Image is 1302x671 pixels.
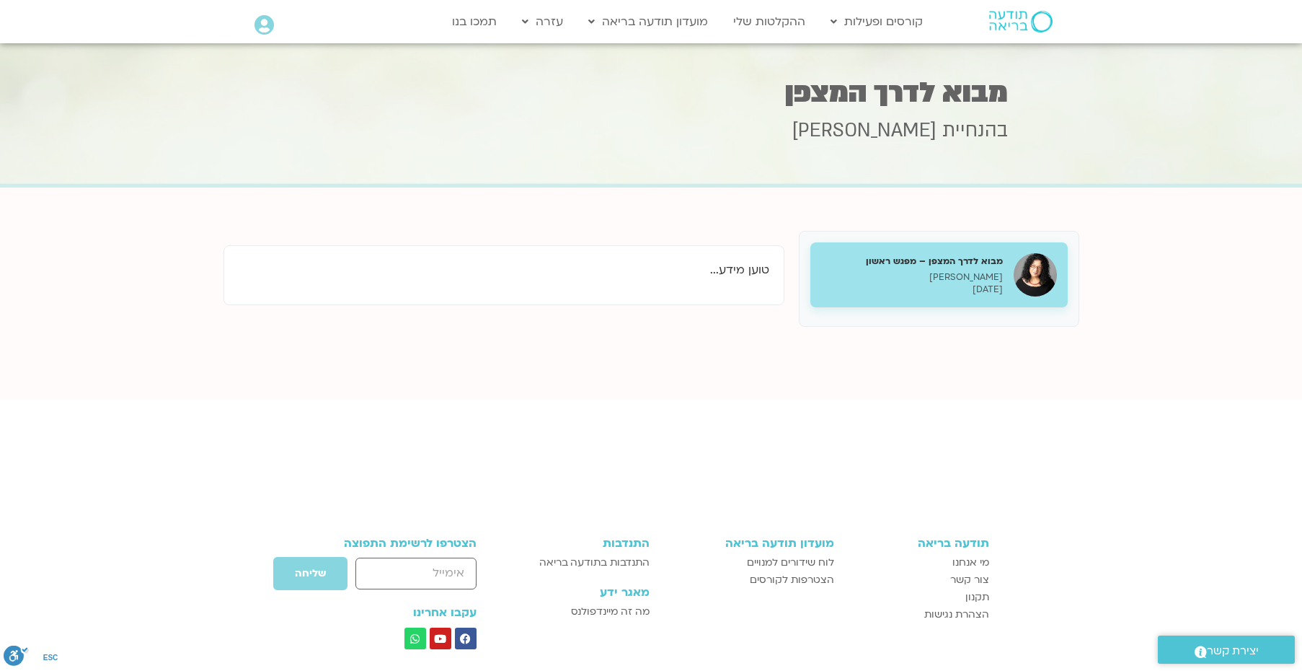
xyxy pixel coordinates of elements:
[1207,641,1259,661] span: יצירת קשר
[924,606,989,623] span: הצהרת נגישות
[516,586,650,599] h3: מאגר ידע
[295,568,326,579] span: שליחה
[539,554,650,571] span: התנדבות בתודעה בריאה
[821,284,1003,296] p: [DATE]
[726,8,812,35] a: ההקלטות שלי
[1014,253,1057,297] img: מבוא לדרך המצפן – מפגש ראשון
[664,554,833,571] a: לוח שידורים למנויים
[571,603,650,620] span: מה זה מיינדפולנס
[445,8,504,35] a: תמכו בנו
[1158,636,1295,664] a: יצירת קשר
[750,571,834,589] span: הצטרפות לקורסים
[239,260,769,280] p: טוען מידע...
[849,606,990,623] a: הצהרת נגישות
[821,255,1003,268] h5: מבוא לדרך המצפן – מפגש ראשון
[313,606,477,619] h3: עקבו אחרינו
[313,537,477,550] h3: הצטרפו לרשימת התפוצה
[273,556,348,591] button: שליחה
[823,8,930,35] a: קורסים ופעילות
[355,558,476,589] input: אימייל
[581,8,715,35] a: מועדון תודעה בריאה
[516,554,650,571] a: התנדבות בתודעה בריאה
[849,537,990,550] h3: תודעה בריאה
[849,554,990,571] a: מי אנחנו
[989,11,1053,32] img: תודעה בריאה
[747,554,834,571] span: לוח שידורים למנויים
[821,271,1003,284] p: [PERSON_NAME]
[664,537,833,550] h3: מועדון תודעה בריאה
[849,571,990,589] a: צור קשר
[965,589,989,606] span: תקנון
[952,554,989,571] span: מי אנחנו
[313,556,477,598] form: טופס חדש
[942,118,1008,144] span: בהנחיית
[950,571,989,589] span: צור קשר
[516,603,650,620] a: מה זה מיינדפולנס
[515,8,570,35] a: עזרה
[849,589,990,606] a: תקנון
[516,537,650,550] h3: התנדבות
[664,571,833,589] a: הצטרפות לקורסים
[294,79,1008,107] h1: מבוא לדרך המצפן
